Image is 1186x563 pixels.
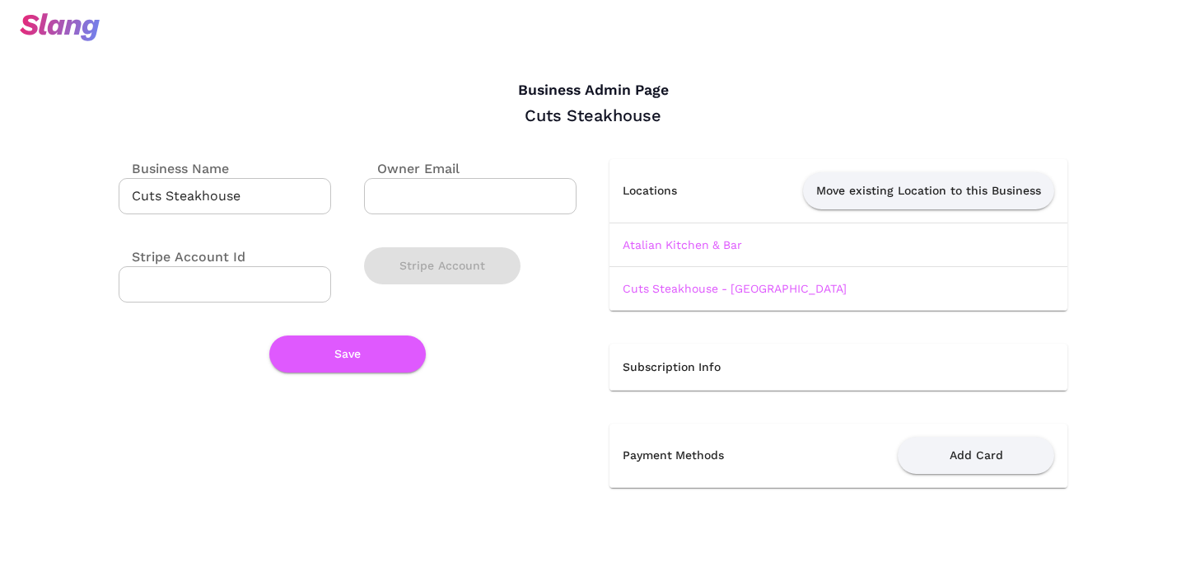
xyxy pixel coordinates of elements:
[623,238,742,251] a: Atalian Kitchen & Bar
[898,448,1054,461] a: Add Card
[119,105,1067,126] div: Cuts Steakhouse
[623,282,847,295] a: Cuts Steakhouse - [GEOGRAPHIC_DATA]
[269,335,426,373] button: Save
[898,437,1054,474] button: Add Card
[119,159,229,178] label: Business Name
[364,159,460,178] label: Owner Email
[119,247,245,266] label: Stripe Account Id
[119,82,1067,100] h4: Business Admin Page
[609,344,1067,391] th: Subscription Info
[609,424,798,488] th: Payment Methods
[364,259,521,270] a: Stripe Account
[803,172,1054,209] button: Move existing Location to this Business
[20,13,100,41] img: svg+xml;base64,PHN2ZyB3aWR0aD0iOTciIGhlaWdodD0iMzQiIHZpZXdCb3g9IjAgMCA5NyAzNCIgZmlsbD0ibm9uZSIgeG...
[609,159,712,223] th: Locations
